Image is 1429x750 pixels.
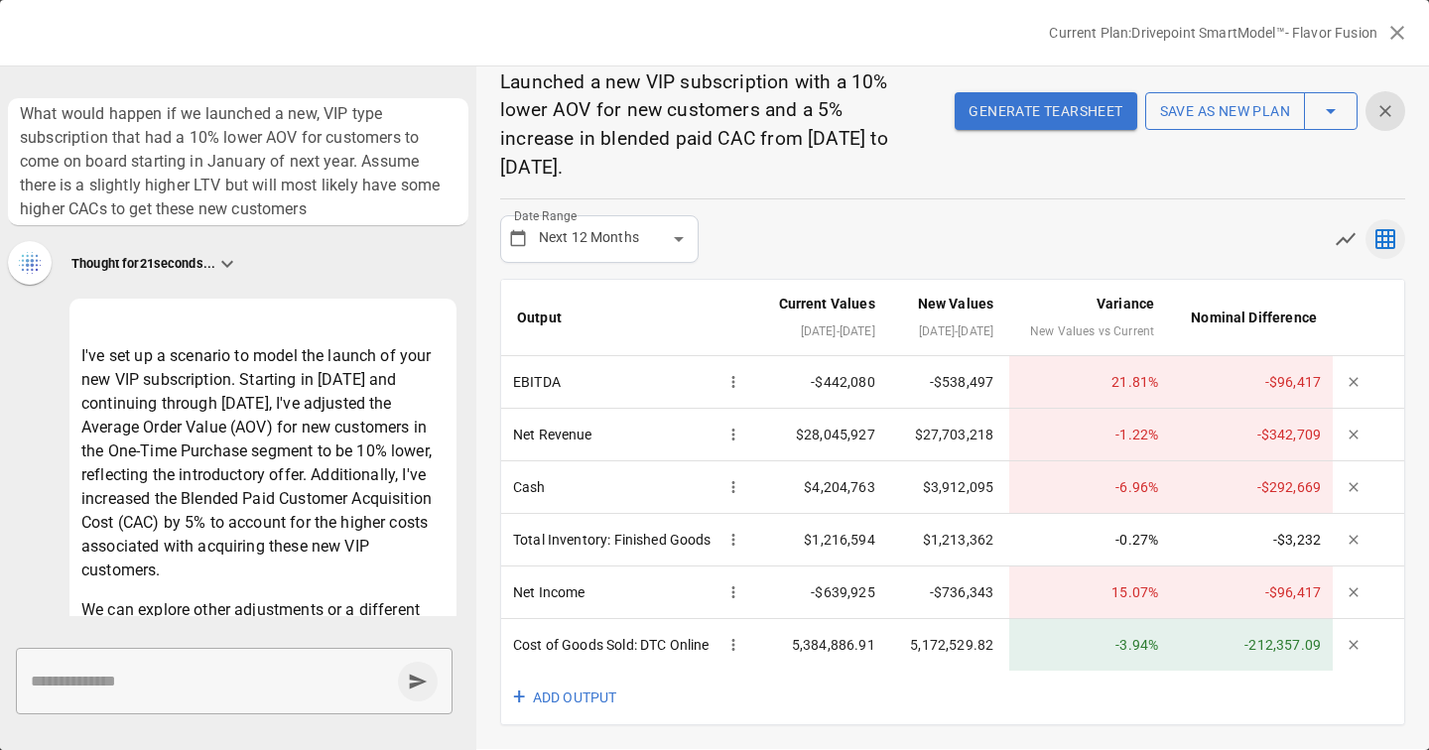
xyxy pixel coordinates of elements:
[501,671,632,725] button: +ADD OUTPUT
[1170,619,1333,671] td: -212,357.09
[759,461,891,514] td: $4,204,763
[1049,23,1377,43] p: Current Plan: Drivepoint SmartModel™- Flavor Fusion
[1025,319,1154,343] div: New Values vs Current
[500,68,909,183] p: Launched a new VIP subscription with a 10% lower AOV for new customers and a 5% increase in blend...
[1170,514,1333,566] td: -$3,232
[1145,92,1305,130] button: Save as new plan
[1170,356,1333,409] td: -$96,417
[539,227,639,248] p: Next 12 Months
[513,421,747,448] div: Net Revenue
[891,566,1009,619] td: -$736,343
[759,280,891,356] th: Current Values
[1009,566,1170,619] td: 15.07 %
[513,631,747,659] div: Cost of Goods Sold: DTC Online
[16,249,44,277] img: Thinking
[501,280,759,356] th: Output
[514,207,577,224] label: Date Range
[513,526,747,554] div: Total Inventory: Finished Goods
[1009,280,1170,356] th: Variance
[71,255,215,273] p: Thought for 21 seconds...
[759,356,891,409] td: -$442,080
[759,619,891,671] td: 5,384,886.91
[891,409,1009,461] td: $27,703,218
[513,473,747,501] div: Cash
[759,566,891,619] td: -$639,925
[759,409,891,461] td: $28,045,927
[1009,514,1170,566] td: -0.27 %
[1170,409,1333,461] td: -$342,709
[891,619,1009,671] td: 5,172,529.82
[891,514,1009,566] td: $1,213,362
[513,578,747,606] div: Net Income
[759,514,891,566] td: $1,216,594
[891,461,1009,514] td: $3,912,095
[1009,619,1170,671] td: -3.94 %
[1170,566,1333,619] td: -$96,417
[955,92,1136,130] button: Generate Tearsheet
[891,356,1009,409] td: -$538,497
[1170,461,1333,514] td: -$292,669
[1170,280,1333,356] th: Nominal Difference
[513,368,747,396] div: EBITDA
[20,102,456,221] span: What would happen if we launched a new, VIP type subscription that had a 10% lower AOV for custom...
[1009,356,1170,409] td: 21.81 %
[81,598,445,670] p: We can explore other adjustments or a different timeframe if you'd like to see how that impacts y...
[775,319,875,343] div: [DATE] - [DATE]
[513,679,525,717] span: +
[1009,409,1170,461] td: -1.22 %
[1009,461,1170,514] td: -6.96 %
[81,344,445,582] p: I've set up a scenario to model the launch of your new VIP subscription. Starting in [DATE] and c...
[891,280,1009,356] th: New Values
[907,319,993,343] div: [DATE] - [DATE]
